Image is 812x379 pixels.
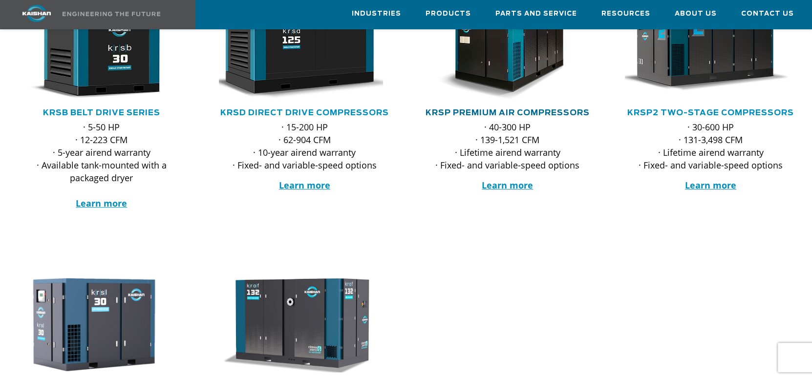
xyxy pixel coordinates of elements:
[625,121,797,171] p: · 30-600 HP · 131-3,498 CFM · Lifetime airend warranty · Fixed- and variable-speed options
[16,275,188,374] div: krsl30
[426,109,590,117] a: KRSP Premium Air Compressors
[63,12,160,16] img: Engineering the future
[495,8,577,20] span: Parts and Service
[495,0,577,27] a: Parts and Service
[352,0,401,27] a: Industries
[601,8,650,20] span: Resources
[219,121,391,171] p: · 15-200 HP · 62-904 CFM · 10-year airend warranty · Fixed- and variable-speed options
[675,8,717,20] span: About Us
[16,121,188,210] p: · 5-50 HP · 12-223 CFM · 5-year airend warranty · Available tank-mounted with a packaged dryer
[43,109,160,117] a: KRSB Belt Drive Series
[219,275,391,374] div: krof132
[422,121,594,171] p: · 40-300 HP · 139-1,521 CFM · Lifetime airend warranty · Fixed- and variable-speed options
[212,275,384,374] img: krof132
[220,109,389,117] a: KRSD Direct Drive Compressors
[601,0,650,27] a: Resources
[741,0,794,27] a: Contact Us
[627,109,794,117] a: KRSP2 Two-Stage Compressors
[675,0,717,27] a: About Us
[279,179,330,191] a: Learn more
[352,8,401,20] span: Industries
[426,8,471,20] span: Products
[482,179,533,191] a: Learn more
[426,0,471,27] a: Products
[8,275,180,374] img: krsl30
[76,197,127,209] a: Learn more
[741,8,794,20] span: Contact Us
[685,179,736,191] a: Learn more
